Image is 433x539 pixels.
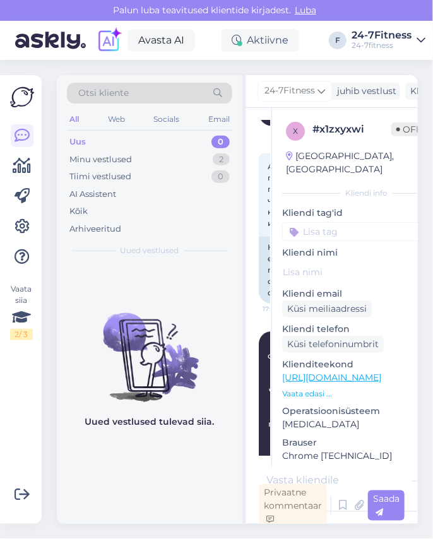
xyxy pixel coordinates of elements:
div: Privaatne kommentaar [259,484,327,528]
span: А вход как проходит по членским картам или ид карте? [268,162,315,228]
div: 0 [211,170,230,183]
div: Uus [69,136,86,148]
div: Tiimi vestlused [69,170,131,183]
img: No chats [57,290,242,404]
a: Avasta AI [128,30,195,51]
p: Uued vestlused tulevad siia. [85,415,215,429]
div: 0 [211,136,230,148]
span: Uued vestlused [121,245,179,256]
div: Web [105,111,128,127]
div: All [67,111,81,127]
div: Küsi telefoninumbrit [282,336,384,353]
div: 2 / 3 [10,329,33,340]
a: 24-7Fitness24-7fitness [352,30,425,50]
div: Email [206,111,232,127]
div: Aktiivne [222,29,299,52]
span: 24-7Fitness [264,84,315,98]
span: x [293,126,298,136]
span: Luba [291,4,320,16]
span: 17:36 [263,304,310,314]
div: # x1zxyxwi [312,122,391,137]
img: explore-ai [96,27,122,54]
span: Saada [373,493,400,518]
div: Socials [151,111,182,127]
div: 24-7fitness [352,40,412,50]
div: Minu vestlused [69,153,132,166]
div: Kõik [69,205,88,218]
div: 24-7Fitness [352,30,412,40]
div: 2 [213,153,230,166]
div: AI Assistent [69,188,116,201]
div: Arhiveeritud [69,223,121,235]
div: Vaata siia [10,283,33,340]
a: [URL][DOMAIN_NAME] [282,372,381,383]
div: F [329,32,347,49]
div: Küsi meiliaadressi [282,300,372,317]
img: Askly Logo [10,85,34,109]
div: [GEOGRAPHIC_DATA], [GEOGRAPHIC_DATA] [286,150,425,176]
span: Otsi kliente [78,86,129,100]
div: juhib vestlust [332,85,396,98]
div: How do you enter with a membership card or ID card? [259,237,326,304]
